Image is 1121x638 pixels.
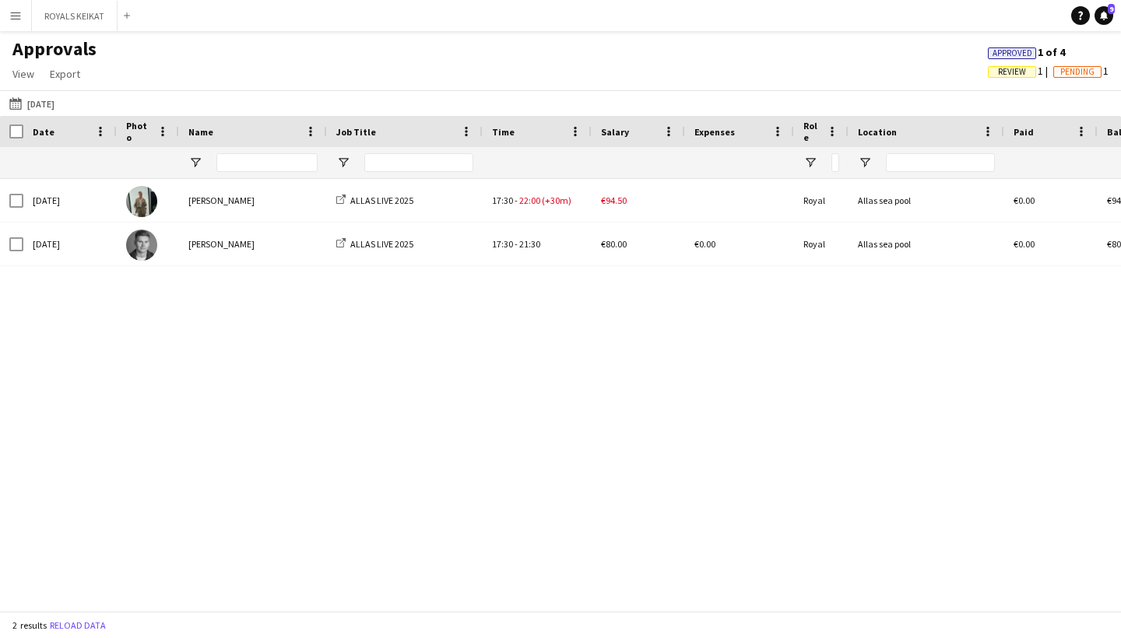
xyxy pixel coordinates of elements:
[694,126,735,138] span: Expenses
[32,1,118,31] button: ROYALS KEIKAT
[886,153,995,172] input: Location Filter Input
[601,238,627,250] span: €80.00
[1053,64,1109,78] span: 1
[1108,4,1115,14] span: 9
[794,179,849,222] div: Royal
[6,94,58,113] button: [DATE]
[47,617,109,634] button: Reload data
[849,179,1004,222] div: Allas sea pool
[542,195,571,206] span: (+30m)
[694,238,715,250] span: €0.00
[601,126,629,138] span: Salary
[519,238,540,250] span: 21:30
[515,195,518,206] span: -
[803,120,821,143] span: Role
[794,223,849,265] div: Royal
[336,126,376,138] span: Job Title
[1014,126,1034,138] span: Paid
[1095,6,1113,25] a: 9
[858,156,872,170] button: Open Filter Menu
[803,156,817,170] button: Open Filter Menu
[1014,238,1035,250] span: €0.00
[6,64,40,84] a: View
[364,153,473,172] input: Job Title Filter Input
[492,238,513,250] span: 17:30
[849,223,1004,265] div: Allas sea pool
[1060,67,1095,77] span: Pending
[601,195,627,206] span: €94.50
[1014,195,1035,206] span: €0.00
[23,179,117,222] div: [DATE]
[126,230,157,261] img: Mathias Munsterhjelm
[336,238,413,250] a: ALLAS LIVE 2025
[515,238,518,250] span: -
[336,156,350,170] button: Open Filter Menu
[12,67,34,81] span: View
[179,179,327,222] div: [PERSON_NAME]
[336,195,413,206] a: ALLAS LIVE 2025
[188,156,202,170] button: Open Filter Menu
[831,153,839,172] input: Role Filter Input
[993,48,1032,58] span: Approved
[519,195,540,206] span: 22:00
[350,238,413,250] span: ALLAS LIVE 2025
[126,120,151,143] span: Photo
[33,126,54,138] span: Date
[492,126,515,138] span: Time
[858,126,897,138] span: Location
[126,186,157,217] img: Emil Peltonen
[179,223,327,265] div: [PERSON_NAME]
[50,67,80,81] span: Export
[350,195,413,206] span: ALLAS LIVE 2025
[988,45,1065,59] span: 1 of 4
[23,223,117,265] div: [DATE]
[44,64,86,84] a: Export
[998,67,1026,77] span: Review
[216,153,318,172] input: Name Filter Input
[188,126,213,138] span: Name
[988,64,1053,78] span: 1
[492,195,513,206] span: 17:30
